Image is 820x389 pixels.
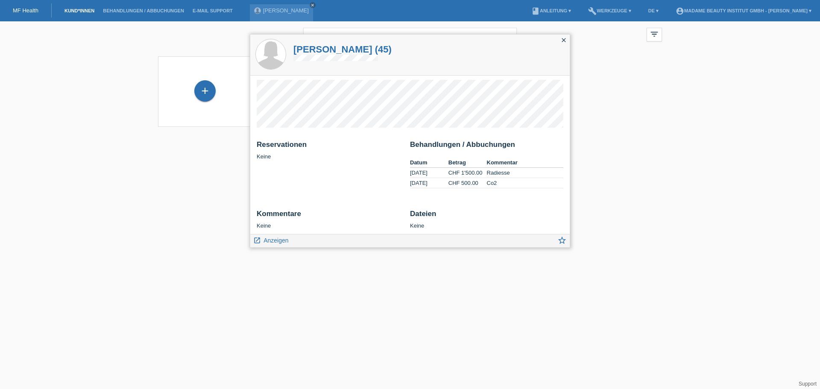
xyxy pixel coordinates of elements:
a: MF Health [13,7,38,14]
a: star_border [557,237,567,247]
h2: Kommentare [257,210,404,222]
i: launch [253,237,261,244]
td: CHF 500.00 [448,178,487,188]
div: Kund*in hinzufügen [195,84,215,98]
td: Radiesse [487,168,564,178]
th: Betrag [448,158,487,168]
i: build [588,7,597,15]
a: DE ▾ [644,8,663,13]
td: [DATE] [410,178,448,188]
div: Keine [257,210,404,229]
h2: Behandlungen / Abbuchungen [410,140,563,153]
input: Suche... [303,28,517,48]
div: Keine [410,210,563,229]
h2: Reservationen [257,140,404,153]
i: close [310,3,315,7]
a: close [310,2,316,8]
td: Co2 [487,178,564,188]
a: Kund*innen [60,8,99,13]
a: [PERSON_NAME] (45) [293,44,392,55]
td: [DATE] [410,168,448,178]
a: account_circleMadame Beauty Institut GmbH - [PERSON_NAME] ▾ [671,8,816,13]
th: Datum [410,158,448,168]
a: E-Mail Support [188,8,237,13]
a: Behandlungen / Abbuchungen [99,8,188,13]
a: Support [799,381,817,387]
span: Anzeigen [264,237,288,244]
i: close [502,32,512,43]
a: launch Anzeigen [253,234,289,245]
a: buildWerkzeuge ▾ [584,8,635,13]
td: CHF 1'500.00 [448,168,487,178]
i: account_circle [676,7,684,15]
div: Keine [257,140,404,160]
i: filter_list [650,29,659,39]
h2: Dateien [410,210,563,222]
i: star_border [557,236,567,245]
a: [PERSON_NAME] [263,7,309,14]
i: close [560,37,567,44]
a: bookAnleitung ▾ [527,8,575,13]
i: book [531,7,540,15]
th: Kommentar [487,158,564,168]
